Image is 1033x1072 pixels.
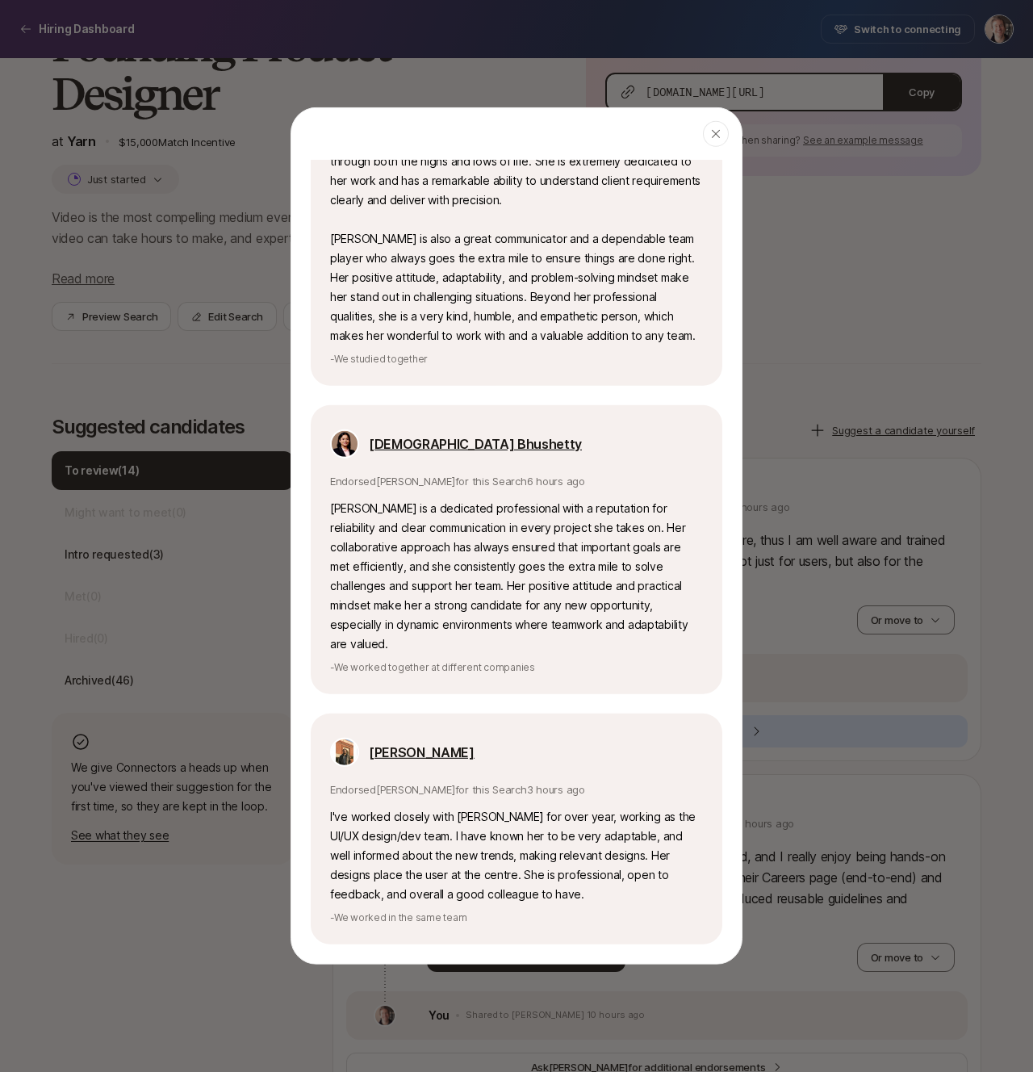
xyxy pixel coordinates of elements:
[330,352,703,366] p: - We studied together
[330,807,703,904] p: I've worked closely with [PERSON_NAME] for over year, working as the UI/UX design/dev team. I hav...
[369,433,582,454] a: [DEMOGRAPHIC_DATA] Bhushetty
[330,499,703,654] p: [PERSON_NAME] is a dedicated professional with a reputation for reliability and clear communicati...
[330,911,703,925] p: - We worked in the same team
[330,473,703,489] p: Endorsed [PERSON_NAME] for this Search 6 hours ago
[369,742,475,763] a: [PERSON_NAME]
[332,431,358,457] img: be6e6f80_4c35_4327_b86a_df3084141e65.jpg
[330,113,703,345] p: Hey [PERSON_NAME] and I have been friends for the last 7 years, and I’ve had the opportunity to s...
[330,660,703,675] p: - We worked together at different companies
[332,739,358,765] img: f6362da5_b4f7_4914_b28d_e68a885f31e5.jpg
[330,781,703,798] p: Endorsed [PERSON_NAME] for this Search 3 hours ago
